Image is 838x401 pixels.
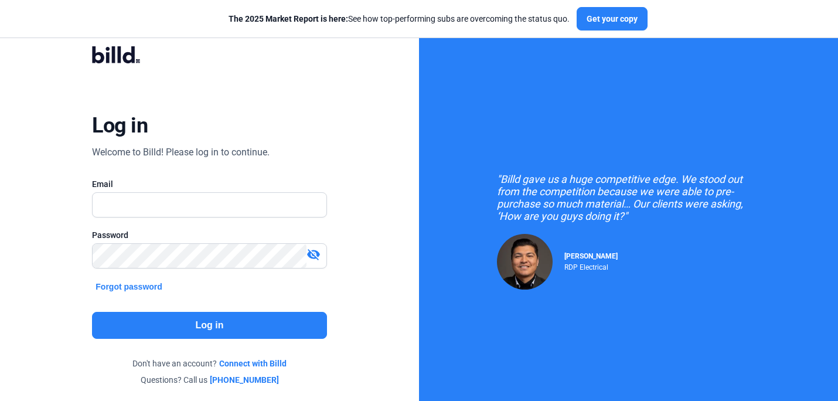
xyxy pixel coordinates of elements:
div: Password [92,229,326,241]
a: Connect with Billd [219,358,287,369]
a: [PHONE_NUMBER] [210,374,279,386]
span: [PERSON_NAME] [564,252,618,260]
span: The 2025 Market Report is here: [229,14,348,23]
div: Log in [92,113,148,138]
button: Log in [92,312,326,339]
mat-icon: visibility_off [306,247,321,261]
div: Welcome to Billd! Please log in to continue. [92,145,270,159]
div: "Billd gave us a huge competitive edge. We stood out from the competition because we were able to... [497,173,761,222]
div: See how top-performing subs are overcoming the status quo. [229,13,570,25]
button: Get your copy [577,7,648,30]
button: Forgot password [92,280,166,293]
div: Don't have an account? [92,358,326,369]
div: Email [92,178,326,190]
div: Questions? Call us [92,374,326,386]
div: RDP Electrical [564,260,618,271]
img: Raul Pacheco [497,234,553,290]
